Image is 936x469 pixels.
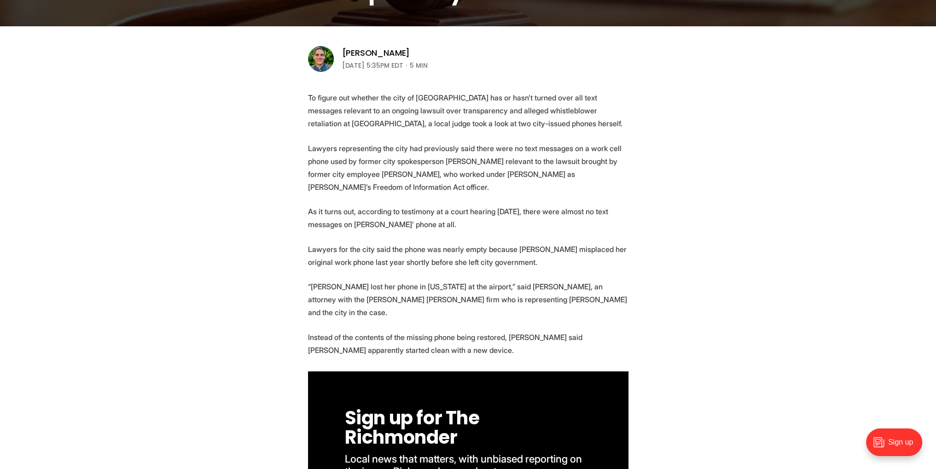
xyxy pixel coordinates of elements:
[410,60,428,71] span: 5 min
[308,243,628,269] p: Lawyers for the city said the phone was nearly empty because [PERSON_NAME] misplaced her original...
[342,60,403,71] time: [DATE] 5:35PM EDT
[342,47,410,59] a: [PERSON_NAME]
[858,424,936,469] iframe: portal-trigger
[345,405,483,450] span: Sign up for The Richmonder
[308,91,628,130] p: To figure out whether the city of [GEOGRAPHIC_DATA] has or hasn’t turned over all text messages r...
[308,46,334,72] img: Graham Moomaw
[308,280,628,319] p: “[PERSON_NAME] lost her phone in [US_STATE] at the airport,” said [PERSON_NAME], an attorney with...
[308,331,628,357] p: Instead of the contents of the missing phone being restored, [PERSON_NAME] said [PERSON_NAME] app...
[308,205,628,231] p: As it turns out, according to testimony at a court hearing [DATE], there were almost no text mess...
[308,142,628,193] p: Lawyers representing the city had previously said there were no text messages on a work cell phon...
